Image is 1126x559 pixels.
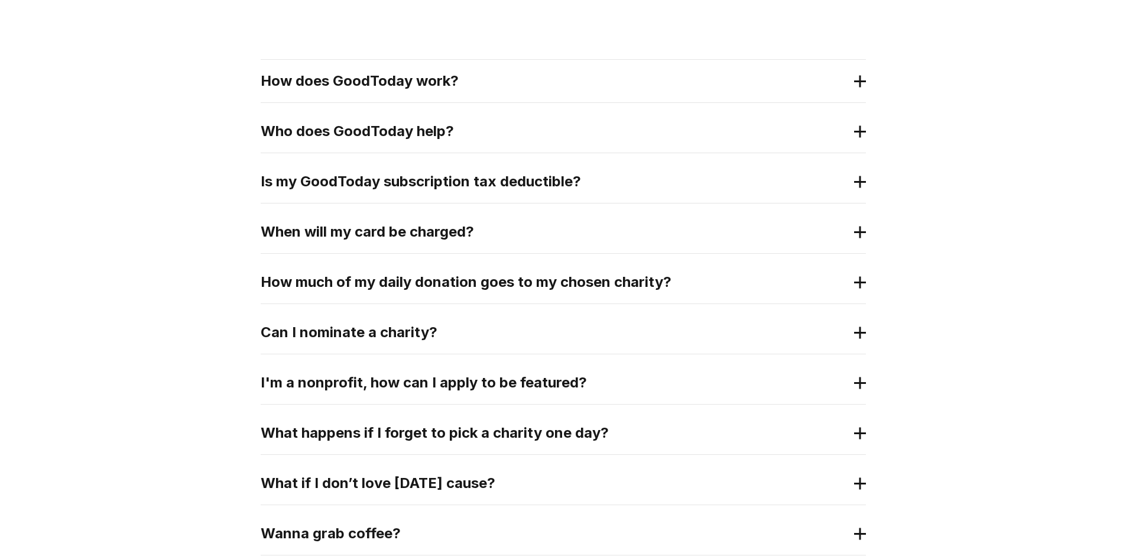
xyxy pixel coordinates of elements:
[261,172,847,191] h2: Is my GoodToday subscription tax deductible?
[261,474,847,493] h2: What if I don’t love [DATE] cause?
[261,72,847,91] h2: How does GoodToday work?
[261,122,847,141] h2: Who does GoodToday help?
[261,524,847,543] h2: Wanna grab coffee?
[261,373,847,392] h2: I'm a nonprofit, how can I apply to be featured?
[261,424,847,442] h2: What happens if I forget to pick a charity one day?
[261,222,847,241] h2: When will my card be charged?
[261,273,847,292] h2: How much of my daily donation goes to my chosen charity?
[261,323,847,342] h2: Can I nominate a charity?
